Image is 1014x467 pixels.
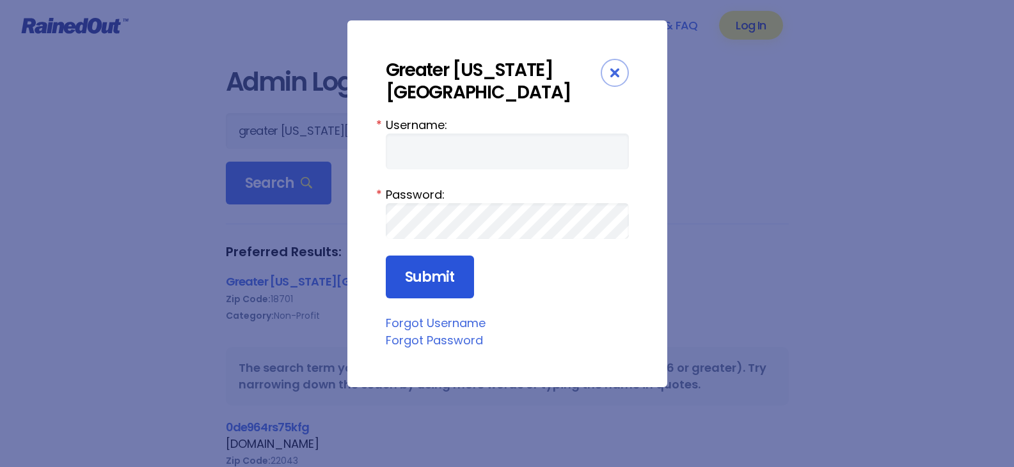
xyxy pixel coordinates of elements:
a: Forgot Username [386,315,486,331]
a: Forgot Password [386,332,483,348]
label: Password: [386,186,629,203]
div: Greater [US_STATE][GEOGRAPHIC_DATA] [386,59,601,103]
label: Username: [386,116,629,134]
input: Submit [386,256,474,299]
div: Close [601,59,629,87]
